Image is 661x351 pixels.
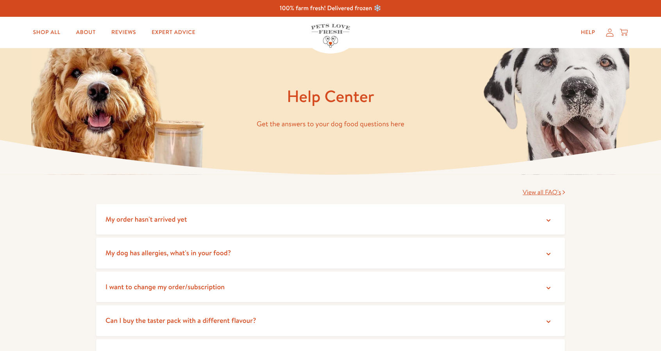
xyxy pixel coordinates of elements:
p: Get the answers to your dog food questions here [96,118,565,130]
img: Pets Love Fresh [311,24,350,48]
span: My dog has allergies, what's in your food? [105,248,231,258]
span: Can I buy the taster pack with a different flavour? [105,315,256,325]
a: View all FAQ's [523,188,565,197]
span: My order hasn't arrived yet [105,214,187,224]
a: Expert Advice [145,25,202,40]
summary: My order hasn't arrived yet [96,204,565,235]
a: Shop All [27,25,67,40]
summary: My dog has allergies, what's in your food? [96,238,565,269]
summary: Can I buy the taster pack with a different flavour? [96,305,565,336]
a: Reviews [105,25,142,40]
summary: I want to change my order/subscription [96,272,565,303]
a: Help [575,25,602,40]
h1: Help Center [96,86,565,107]
a: About [70,25,102,40]
span: View all FAQ's [523,188,561,197]
span: I want to change my order/subscription [105,282,225,292]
